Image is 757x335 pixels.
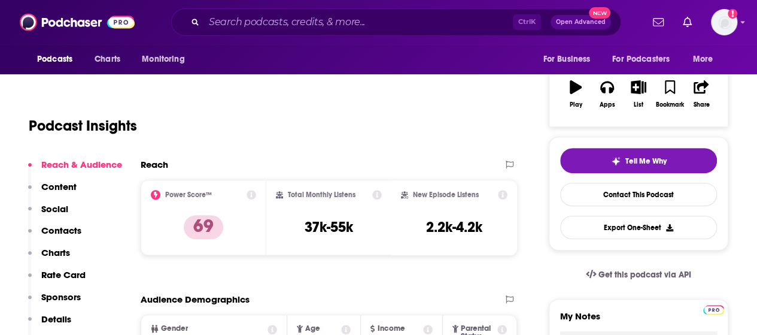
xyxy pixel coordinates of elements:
[426,218,482,236] h3: 2.2k-4.2k
[29,48,88,71] button: open menu
[305,325,320,333] span: Age
[161,325,188,333] span: Gender
[28,181,77,203] button: Content
[513,14,541,30] span: Ctrl K
[171,8,621,36] div: Search podcasts, credits, & more...
[560,216,717,239] button: Export One-Sheet
[685,48,728,71] button: open menu
[28,225,81,247] button: Contacts
[534,48,605,71] button: open menu
[634,101,643,108] div: List
[20,11,135,34] img: Podchaser - Follow, Share and Rate Podcasts
[204,13,513,32] input: Search podcasts, credits, & more...
[41,291,81,303] p: Sponsors
[142,51,184,68] span: Monitoring
[703,303,724,315] a: Pro website
[711,9,737,35] button: Show profile menu
[598,270,691,280] span: Get this podcast via API
[41,203,68,215] p: Social
[693,51,713,68] span: More
[37,51,72,68] span: Podcasts
[184,215,223,239] p: 69
[711,9,737,35] span: Logged in as WPubPR1
[678,12,697,32] a: Show notifications dropdown
[728,9,737,19] svg: Add a profile image
[165,191,212,199] h2: Power Score™
[28,247,70,269] button: Charts
[41,247,70,258] p: Charts
[656,101,684,108] div: Bookmark
[589,7,610,19] span: New
[87,48,127,71] a: Charts
[711,9,737,35] img: User Profile
[288,191,355,199] h2: Total Monthly Listens
[551,15,611,29] button: Open AdvancedNew
[612,51,670,68] span: For Podcasters
[28,203,68,225] button: Social
[570,101,582,108] div: Play
[604,48,687,71] button: open menu
[28,291,81,313] button: Sponsors
[41,313,71,325] p: Details
[141,159,168,170] h2: Reach
[95,51,120,68] span: Charts
[576,260,701,289] a: Get this podcast via API
[28,269,86,291] button: Rate Card
[560,183,717,206] a: Contact This Podcast
[41,269,86,280] p: Rate Card
[560,148,717,173] button: tell me why sparkleTell Me Why
[693,101,709,108] div: Share
[648,12,668,32] a: Show notifications dropdown
[600,101,615,108] div: Apps
[543,51,590,68] span: For Business
[686,73,717,116] button: Share
[133,48,200,71] button: open menu
[141,294,250,305] h2: Audience Demographics
[28,159,122,181] button: Reach & Audience
[591,73,622,116] button: Apps
[625,156,667,166] span: Tell Me Why
[560,310,717,331] label: My Notes
[305,218,353,236] h3: 37k-55k
[703,305,724,315] img: Podchaser Pro
[413,191,479,199] h2: New Episode Listens
[654,73,685,116] button: Bookmark
[556,19,606,25] span: Open Advanced
[41,181,77,192] p: Content
[29,117,137,135] h1: Podcast Insights
[611,156,621,166] img: tell me why sparkle
[377,325,405,333] span: Income
[41,159,122,170] p: Reach & Audience
[560,73,591,116] button: Play
[623,73,654,116] button: List
[41,225,81,236] p: Contacts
